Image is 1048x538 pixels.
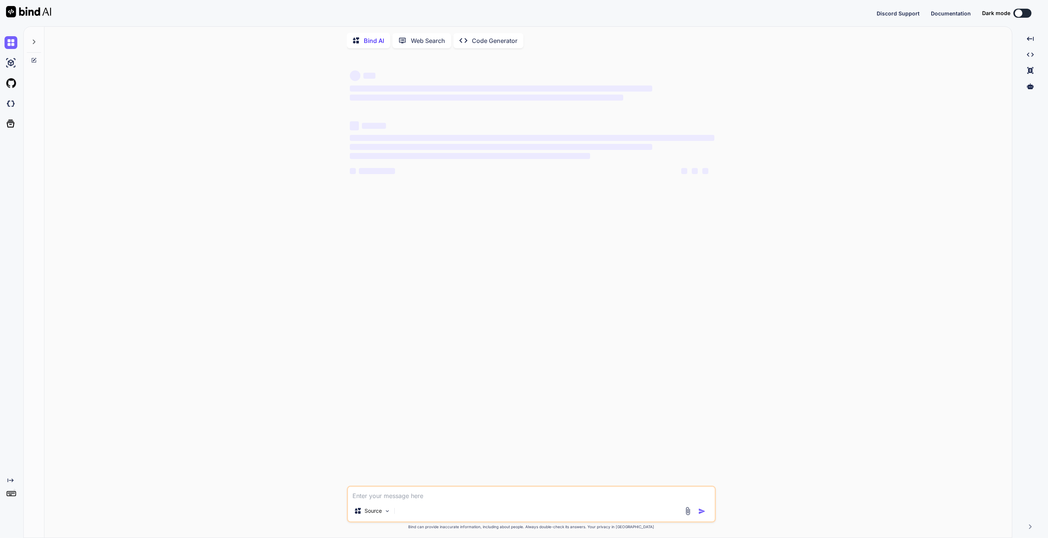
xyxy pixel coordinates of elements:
[5,57,17,69] img: ai-studio
[365,507,382,515] p: Source
[698,507,706,515] img: icon
[982,9,1010,17] span: Dark mode
[702,168,708,174] span: ‌
[364,36,384,45] p: Bind AI
[359,168,395,174] span: ‌
[877,10,920,17] span: Discord Support
[931,10,971,17] span: Documentation
[5,97,17,110] img: darkCloudIdeIcon
[362,123,386,129] span: ‌
[347,524,716,530] p: Bind can provide inaccurate information, including about people. Always double-check its answers....
[877,9,920,17] button: Discord Support
[384,508,391,514] img: Pick Models
[363,73,375,79] span: ‌
[350,153,590,159] span: ‌
[350,135,714,141] span: ‌
[692,168,698,174] span: ‌
[350,70,360,81] span: ‌
[411,36,445,45] p: Web Search
[350,95,623,101] span: ‌
[5,36,17,49] img: chat
[5,77,17,90] img: githubLight
[472,36,517,45] p: Code Generator
[350,168,356,174] span: ‌
[683,507,692,515] img: attachment
[350,86,652,92] span: ‌
[681,168,687,174] span: ‌
[6,6,51,17] img: Bind AI
[931,9,971,17] button: Documentation
[350,121,359,130] span: ‌
[350,144,652,150] span: ‌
